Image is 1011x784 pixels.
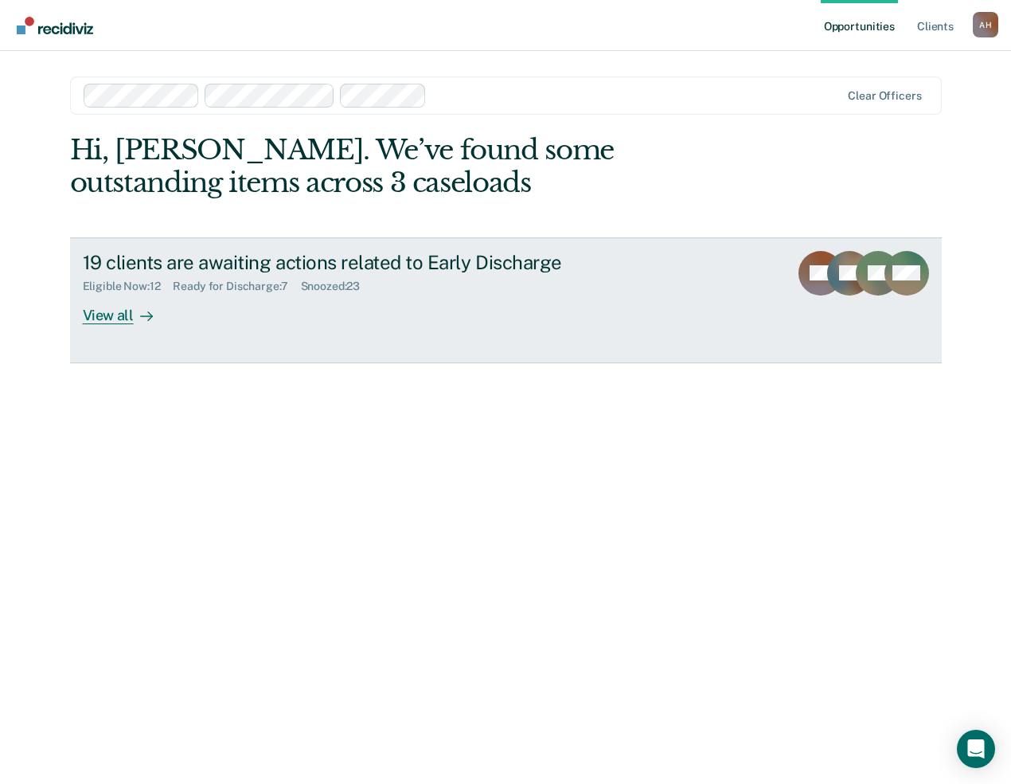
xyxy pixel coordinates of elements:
div: View all [83,293,172,324]
div: A H [973,12,998,37]
div: Open Intercom Messenger [957,730,995,768]
img: Recidiviz [17,17,93,34]
a: 19 clients are awaiting actions related to Early DischargeEligible Now:12Ready for Discharge:7Sno... [70,237,942,363]
button: Profile dropdown button [973,12,998,37]
div: Hi, [PERSON_NAME]. We’ve found some outstanding items across 3 caseloads [70,134,767,199]
div: Clear officers [848,89,921,103]
div: Eligible Now : 12 [83,280,174,293]
div: 19 clients are awaiting actions related to Early Discharge [83,251,642,274]
div: Ready for Discharge : 7 [173,280,300,293]
div: Snoozed : 23 [301,280,373,293]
